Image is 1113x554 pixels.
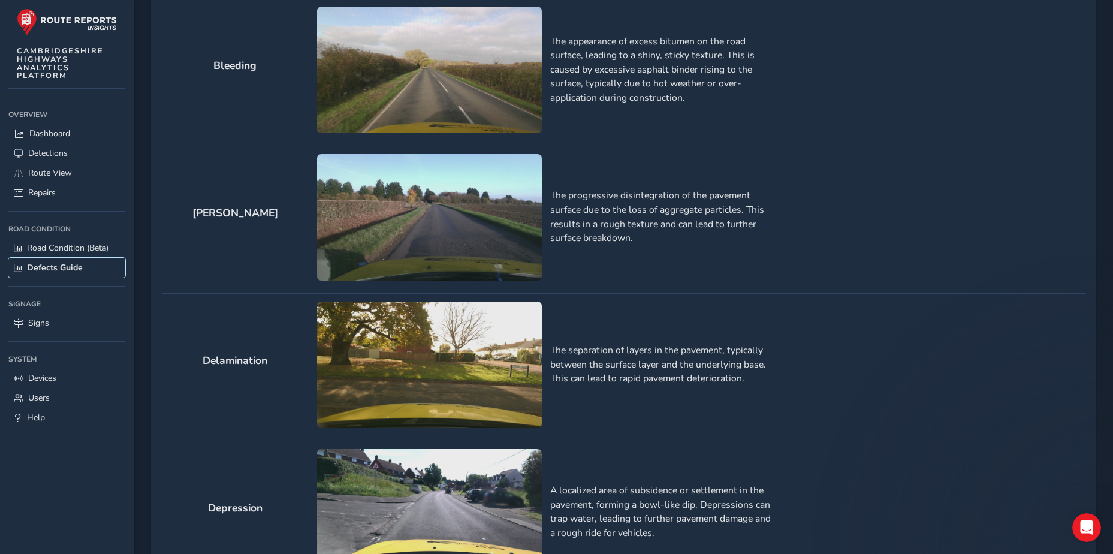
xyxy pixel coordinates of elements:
[550,484,775,541] p: A localized area of subsidence or settlement in the pavement, forming a bowl-like dip. Depression...
[8,388,125,408] a: Users
[8,313,125,333] a: Signs
[8,106,125,124] div: Overview
[28,167,72,179] span: Route View
[317,154,542,281] img: Raveling
[162,59,309,72] h2: Bleeding
[8,238,125,258] a: Road Condition (Beta)
[28,187,56,198] span: Repairs
[317,302,542,428] img: Delamination
[317,7,542,133] img: Bleeding
[8,183,125,203] a: Repairs
[8,295,125,313] div: Signage
[28,372,56,384] span: Devices
[27,412,45,423] span: Help
[8,143,125,163] a: Detections
[162,207,309,219] h2: [PERSON_NAME]
[8,350,125,368] div: System
[8,124,125,143] a: Dashboard
[550,35,775,106] p: The appearance of excess bitumen on the road surface, leading to a shiny, sticky texture. This is...
[17,8,117,35] img: rr logo
[8,163,125,183] a: Route View
[8,258,125,278] a: Defects Guide
[28,147,68,159] span: Detections
[8,368,125,388] a: Devices
[29,128,70,139] span: Dashboard
[28,317,49,329] span: Signs
[8,220,125,238] div: Road Condition
[8,408,125,427] a: Help
[17,47,104,80] span: CAMBRIDGESHIRE HIGHWAYS ANALYTICS PLATFORM
[27,262,83,273] span: Defects Guide
[27,242,108,254] span: Road Condition (Beta)
[28,392,50,404] span: Users
[162,502,309,514] h2: Depression
[162,354,309,367] h2: Delamination
[550,344,775,386] p: The separation of layers in the pavement, typically between the surface layer and the underlying ...
[1072,513,1101,542] iframe: Intercom live chat
[550,189,775,246] p: The progressive disintegration of the pavement surface due to the loss of aggregate particles. Th...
